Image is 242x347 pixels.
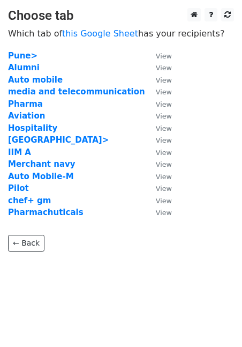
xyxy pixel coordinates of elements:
[156,52,172,60] small: View
[8,123,57,133] a: Hospitality
[156,209,172,217] small: View
[156,76,172,84] small: View
[156,173,172,181] small: View
[145,159,172,169] a: View
[8,208,84,217] a: Pharmachuticals
[145,111,172,121] a: View
[145,87,172,97] a: View
[145,99,172,109] a: View
[145,208,172,217] a: View
[156,149,172,157] small: View
[156,64,172,72] small: View
[8,147,31,157] a: IIM A
[156,100,172,108] small: View
[8,75,63,85] a: Auto mobile
[156,124,172,132] small: View
[8,159,75,169] a: Merchant navy
[156,160,172,168] small: View
[8,28,234,39] p: Which tab of has your recipients?
[8,172,74,181] a: Auto Mobile-M
[156,88,172,96] small: View
[156,136,172,144] small: View
[8,51,37,61] a: Pune>
[145,63,172,72] a: View
[62,28,138,39] a: this Google Sheet
[8,87,145,97] a: media and telecommunication
[8,235,44,252] a: ← Back
[8,8,234,24] h3: Choose tab
[145,123,172,133] a: View
[8,183,29,193] a: Pilot
[145,196,172,205] a: View
[8,196,51,205] a: chef+ gm
[145,51,172,61] a: View
[8,63,40,72] a: Alumni
[145,75,172,85] a: View
[8,99,43,109] a: Pharma
[156,184,172,193] small: View
[145,172,172,181] a: View
[156,112,172,120] small: View
[145,135,172,145] a: View
[145,183,172,193] a: View
[8,111,45,121] a: Aviation
[145,147,172,157] a: View
[8,135,109,145] a: [GEOGRAPHIC_DATA]>
[156,197,172,205] small: View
